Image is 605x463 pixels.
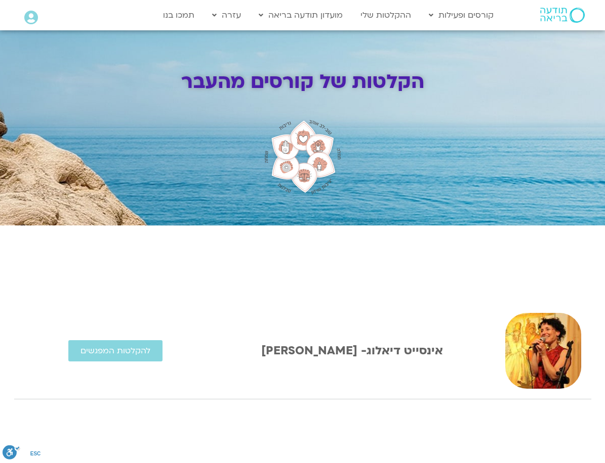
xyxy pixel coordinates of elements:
[254,6,348,25] a: מועדון תודעה בריאה
[207,6,246,25] a: עזרה
[80,346,150,355] span: להקלטות המפגשים
[158,6,199,25] a: תמכו בנו
[540,8,585,23] img: תודעה בריאה
[68,340,163,361] a: להקלטות המפגשים
[424,6,499,25] a: קורסים ופעילות
[261,343,443,358] a: אינסייט דיאלוג- [PERSON_NAME]
[62,71,543,93] h2: הקלטות של קורסים מהעבר
[355,6,416,25] a: ההקלטות שלי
